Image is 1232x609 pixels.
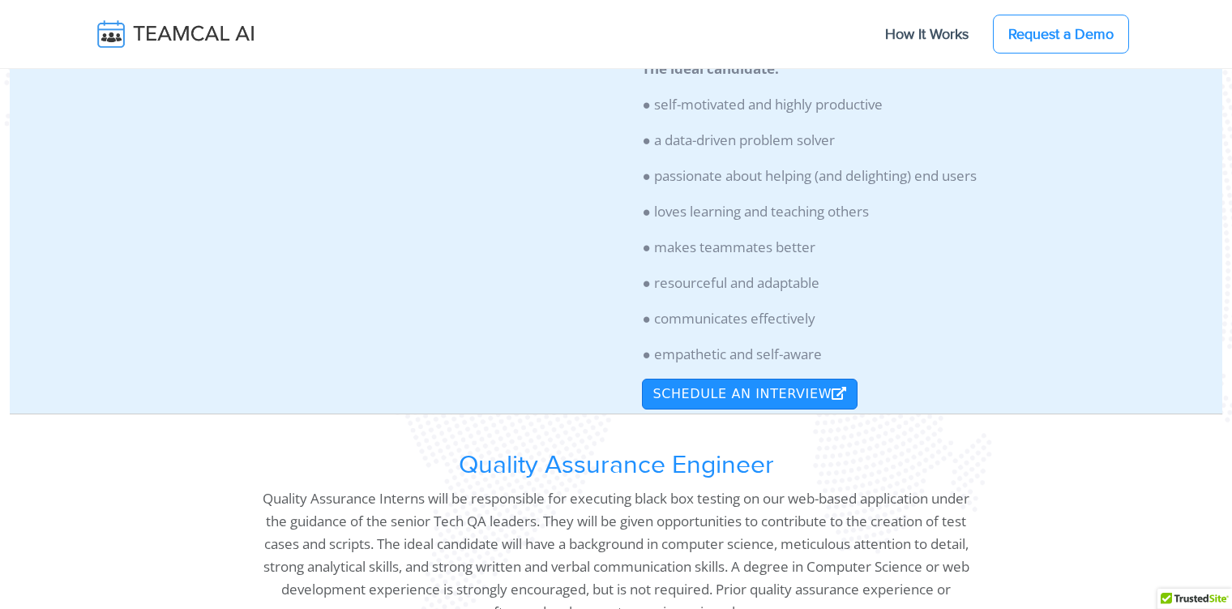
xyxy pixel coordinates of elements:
[252,450,980,481] h2: Quality Assurance Engineer
[642,200,1175,223] p: ● loves learning and teaching others
[993,15,1129,54] a: Request a Demo
[642,307,1175,330] p: ● communicates effectively
[642,272,1175,294] p: ● resourceful and adaptable
[642,236,1175,259] p: ● makes teammates better
[642,129,1175,152] p: ● a data-driven problem solver
[869,17,985,51] a: How It Works
[642,382,857,405] a: Schedule an Interview
[642,379,857,410] button: Schedule an Interview
[642,343,1175,366] p: ● empathetic and self-aware
[642,165,1175,187] p: ● passionate about helping (and delighting) end users
[642,93,1175,116] p: ● self-motivated and highly productive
